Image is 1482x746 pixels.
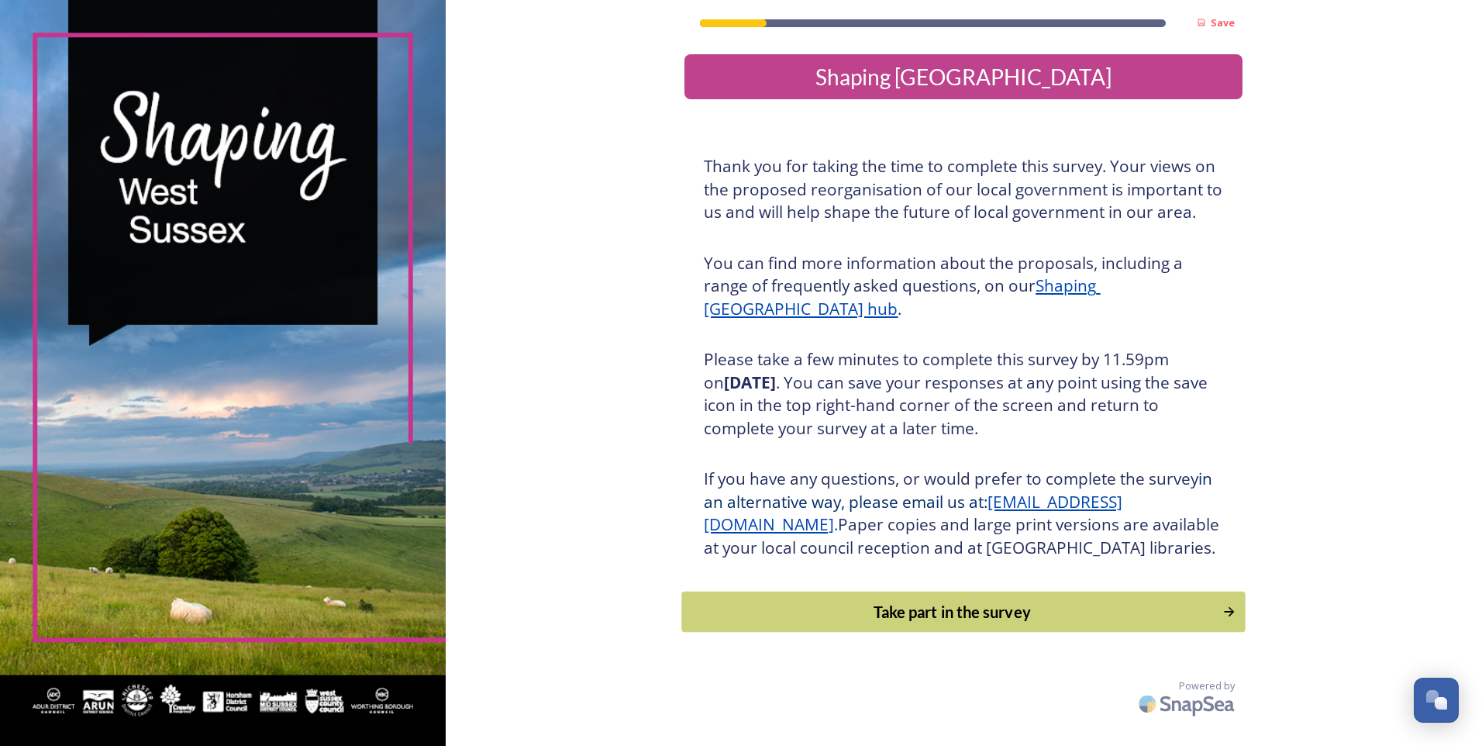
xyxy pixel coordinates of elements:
[1179,679,1235,693] span: Powered by
[704,468,1216,513] span: in an alternative way, please email us at:
[704,348,1223,440] h3: Please take a few minutes to complete this survey by 11.59pm on . You can save your responses at ...
[691,600,1215,623] div: Take part in the survey
[1134,686,1242,722] img: SnapSea Logo
[1211,16,1235,29] strong: Save
[691,60,1236,93] div: Shaping [GEOGRAPHIC_DATA]
[682,592,1246,633] button: Continue
[704,252,1223,321] h3: You can find more information about the proposals, including a range of frequently asked question...
[704,491,1122,536] a: [EMAIL_ADDRESS][DOMAIN_NAME]
[704,275,1100,319] a: Shaping [GEOGRAPHIC_DATA] hub
[724,371,776,393] strong: [DATE]
[704,468,1223,559] h3: If you have any questions, or would prefer to complete the survey Paper copies and large print ve...
[1414,678,1459,723] button: Open Chat
[704,155,1223,224] h3: Thank you for taking the time to complete this survey. Your views on the proposed reorganisation ...
[834,513,838,535] span: .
